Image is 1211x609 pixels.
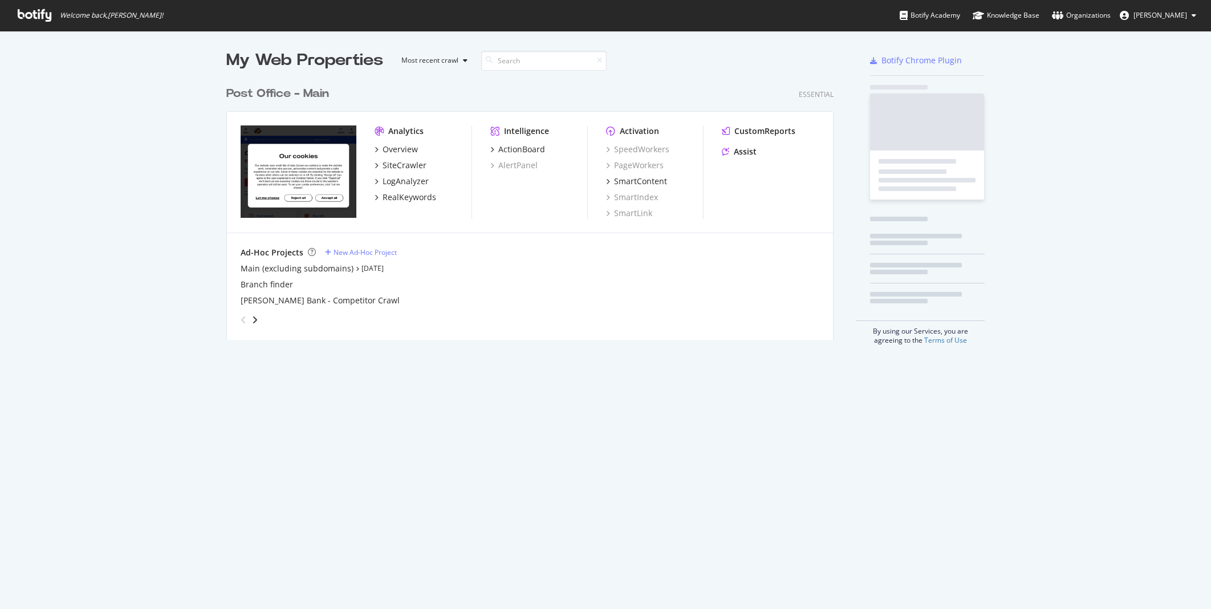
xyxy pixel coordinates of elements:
div: Overview [383,144,418,155]
img: *postoffice.co.uk [241,125,356,218]
a: RealKeywords [375,192,436,203]
div: Knowledge Base [973,10,1039,21]
button: [PERSON_NAME] [1111,6,1205,25]
a: Terms of Use [924,335,967,345]
a: PageWorkers [606,160,664,171]
a: SmartLink [606,208,652,219]
div: Botify Academy [900,10,960,21]
div: Organizations [1052,10,1111,21]
a: Main (excluding subdomains) [241,263,353,274]
button: Most recent crawl [392,51,472,70]
a: New Ad-Hoc Project [325,247,397,257]
a: SpeedWorkers [606,144,669,155]
a: Branch finder [241,279,293,290]
a: AlertPanel [490,160,538,171]
a: Post Office - Main [226,86,334,102]
span: Camilo Ramirez [1133,10,1187,20]
div: Post Office - Main [226,86,329,102]
input: Search [481,51,607,71]
div: Botify Chrome Plugin [881,55,962,66]
div: New Ad-Hoc Project [334,247,397,257]
a: Botify Chrome Plugin [870,55,962,66]
a: CustomReports [722,125,795,137]
div: RealKeywords [383,192,436,203]
div: ActionBoard [498,144,545,155]
a: [PERSON_NAME] Bank - Competitor Crawl [241,295,400,306]
a: SmartContent [606,176,667,187]
div: My Web Properties [226,49,383,72]
div: Most recent crawl [401,57,458,64]
div: Intelligence [504,125,549,137]
a: [DATE] [361,263,384,273]
div: SiteCrawler [383,160,426,171]
div: Ad-Hoc Projects [241,247,303,258]
div: angle-left [236,311,251,329]
a: LogAnalyzer [375,176,429,187]
div: Activation [620,125,659,137]
a: SmartIndex [606,192,658,203]
a: Assist [722,146,757,157]
a: ActionBoard [490,144,545,155]
div: Essential [799,90,834,99]
div: CustomReports [734,125,795,137]
div: Assist [734,146,757,157]
div: By using our Services, you are agreeing to the [856,320,985,345]
div: SmartContent [614,176,667,187]
a: SiteCrawler [375,160,426,171]
div: Analytics [388,125,424,137]
div: angle-right [251,314,259,326]
a: Overview [375,144,418,155]
div: grid [226,72,843,340]
div: LogAnalyzer [383,176,429,187]
span: Welcome back, [PERSON_NAME] ! [60,11,163,20]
